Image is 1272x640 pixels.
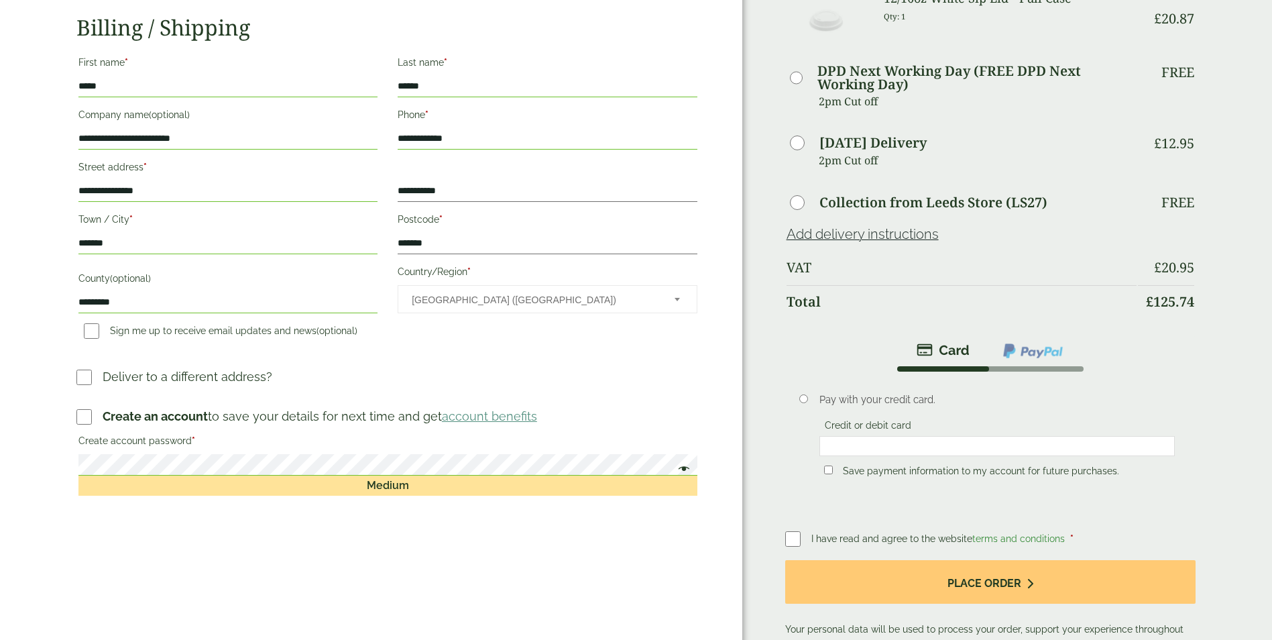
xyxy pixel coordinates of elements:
[398,285,697,313] span: Country/Region
[837,466,1124,480] label: Save payment information to my account for future purchases.
[78,158,378,180] label: Street address
[819,91,1137,111] p: 2pm Cut off
[444,57,447,68] abbr: required
[78,269,378,292] label: County
[811,533,1067,544] span: I have read and agree to the website
[78,325,363,340] label: Sign me up to receive email updates and news
[103,368,272,386] p: Deliver to a different address?
[103,409,208,423] strong: Create an account
[787,252,1137,284] th: VAT
[439,214,443,225] abbr: required
[1154,134,1161,152] span: £
[1070,533,1074,544] abbr: required
[787,285,1137,318] th: Total
[884,11,906,21] small: Qty: 1
[1161,195,1194,211] p: Free
[398,105,697,128] label: Phone
[398,53,697,76] label: Last name
[785,560,1196,604] button: Place order
[1154,258,1161,276] span: £
[412,286,656,314] span: United Kingdom (UK)
[78,431,697,454] label: Create account password
[103,407,537,425] p: to save your details for next time and get
[129,214,133,225] abbr: required
[425,109,428,120] abbr: required
[1154,134,1194,152] bdi: 12.95
[819,392,1175,407] p: Pay with your credit card.
[823,440,1171,452] iframe: Secure card payment input frame
[192,435,195,446] abbr: required
[78,53,378,76] label: First name
[398,262,697,285] label: Country/Region
[819,150,1137,170] p: 2pm Cut off
[819,196,1047,209] label: Collection from Leeds Store (LS27)
[78,105,378,128] label: Company name
[78,476,697,496] div: Medium
[787,226,939,242] a: Add delivery instructions
[149,109,190,120] span: (optional)
[84,323,99,339] input: Sign me up to receive email updates and news(optional)
[110,273,151,284] span: (optional)
[1002,342,1064,360] img: ppcp-gateway.png
[316,325,357,336] span: (optional)
[1161,64,1194,81] p: Free
[819,136,927,150] label: [DATE] Delivery
[1154,258,1194,276] bdi: 20.95
[467,266,471,277] abbr: required
[125,57,128,68] abbr: required
[442,409,537,423] a: account benefits
[1146,292,1153,311] span: £
[972,533,1065,544] a: terms and conditions
[1154,9,1161,28] span: £
[817,64,1137,91] label: DPD Next Working Day (FREE DPD Next Working Day)
[78,210,378,233] label: Town / City
[76,15,699,40] h2: Billing / Shipping
[398,210,697,233] label: Postcode
[917,342,970,358] img: stripe.png
[1154,9,1194,28] bdi: 20.87
[1146,292,1194,311] bdi: 125.74
[819,420,917,435] label: Credit or debit card
[143,162,147,172] abbr: required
